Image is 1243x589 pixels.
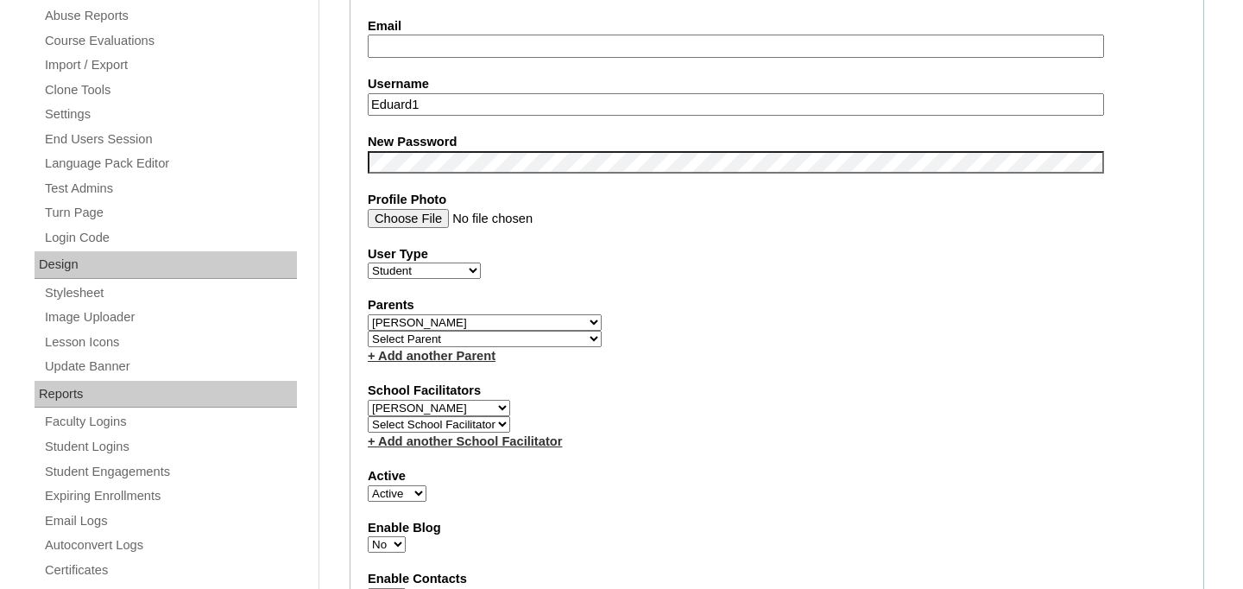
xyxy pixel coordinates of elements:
label: Enable Contacts [368,570,1186,588]
a: Student Engagements [43,461,297,483]
label: Email [368,17,1186,35]
label: New Password [368,133,1186,151]
a: Certificates [43,560,297,581]
label: Parents [368,296,1186,314]
a: Test Admins [43,178,297,199]
a: Language Pack Editor [43,153,297,174]
label: Profile Photo [368,191,1186,209]
div: Design [35,251,297,279]
a: Faculty Logins [43,411,297,433]
a: + Add another Parent [368,349,495,363]
a: Lesson Icons [43,332,297,353]
div: Reports [35,381,297,408]
a: + Add another School Facilitator [368,434,562,448]
a: Expiring Enrollments [43,485,297,507]
label: User Type [368,245,1186,263]
a: Image Uploader [43,307,297,328]
a: Turn Page [43,202,297,224]
label: Active [368,467,1186,485]
a: Clone Tools [43,79,297,101]
a: Import / Export [43,54,297,76]
a: Course Evaluations [43,30,297,52]
label: Enable Blog [368,519,1186,537]
a: Login Code [43,227,297,249]
a: Email Logs [43,510,297,532]
a: Stylesheet [43,282,297,304]
a: End Users Session [43,129,297,150]
a: Settings [43,104,297,125]
label: Username [368,75,1186,93]
a: Student Logins [43,436,297,458]
label: School Facilitators [368,382,1186,400]
a: Update Banner [43,356,297,377]
a: Abuse Reports [43,5,297,27]
a: Autoconvert Logs [43,535,297,556]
